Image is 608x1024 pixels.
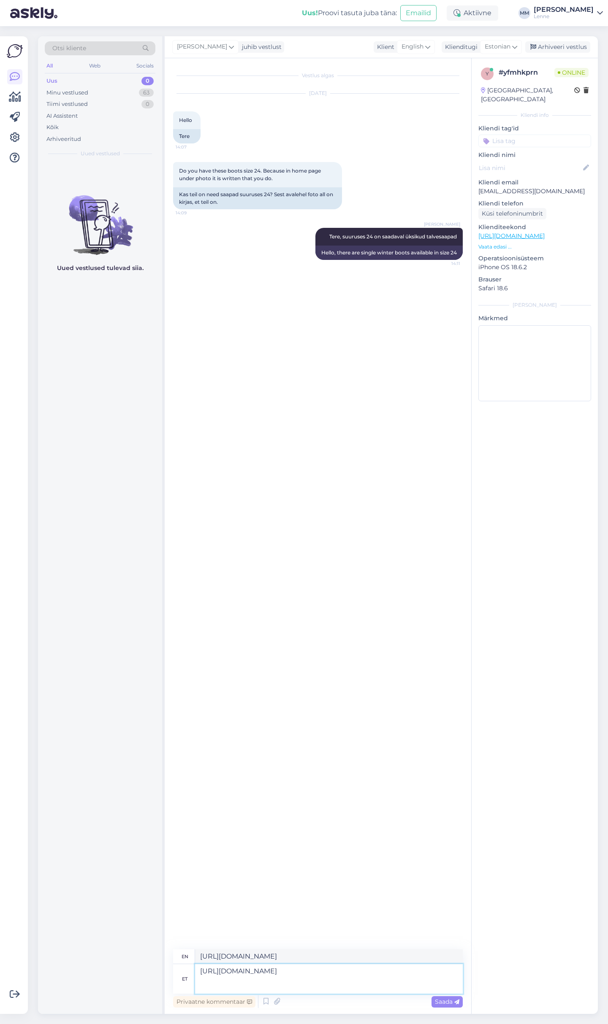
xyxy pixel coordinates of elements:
div: All [45,60,54,71]
textarea: [URL][DOMAIN_NAME] [195,964,463,994]
span: 14:09 [176,210,207,216]
span: English [402,42,423,51]
div: Kõik [46,123,59,132]
span: Hello [179,117,192,123]
p: Brauser [478,275,591,284]
button: Emailid [400,5,437,21]
div: Klient [374,43,394,51]
div: Lenne [534,13,594,20]
div: 63 [139,89,154,97]
div: [PERSON_NAME] [534,6,594,13]
div: Küsi telefoninumbrit [478,208,546,219]
div: AI Assistent [46,112,78,120]
div: en [182,949,188,964]
div: Uus [46,77,57,85]
div: [GEOGRAPHIC_DATA], [GEOGRAPHIC_DATA] [481,86,574,104]
p: Kliendi telefon [478,199,591,208]
span: Estonian [485,42,510,51]
div: juhib vestlust [239,43,282,51]
div: Arhiveeri vestlus [525,41,590,53]
a: [URL][DOMAIN_NAME] [478,232,545,240]
div: # yfmhkprn [499,68,554,78]
span: [PERSON_NAME] [424,221,460,227]
div: Tere [173,129,201,143]
span: Otsi kliente [52,44,86,53]
div: 0 [141,100,154,108]
span: Online [554,68,589,77]
p: iPhone OS 18.6.2 [478,263,591,272]
p: Kliendi email [478,178,591,187]
p: Kliendi tag'id [478,124,591,133]
span: Saada [435,998,459,1005]
p: Kliendi nimi [478,151,591,159]
input: Lisa tag [478,135,591,147]
img: No chats [38,180,162,256]
img: Askly Logo [7,43,23,59]
div: Socials [135,60,155,71]
div: Arhiveeritud [46,135,81,143]
span: Uued vestlused [81,150,120,157]
div: Web [87,60,102,71]
span: Tere, suuruses 24 on saadaval üksikud talvesaapad [329,233,457,240]
div: Vestlus algas [173,72,463,79]
div: Hello, there are single winter boots available in size 24 [315,246,463,260]
p: Operatsioonisüsteem [478,254,591,263]
p: [EMAIL_ADDRESS][DOMAIN_NAME] [478,187,591,196]
p: Vaata edasi ... [478,243,591,251]
span: [PERSON_NAME] [177,42,227,51]
div: Klienditugi [442,43,478,51]
p: Safari 18.6 [478,284,591,293]
b: Uus! [302,9,318,17]
div: et [182,972,187,986]
div: [DATE] [173,89,463,97]
div: Privaatne kommentaar [173,996,255,1008]
div: Minu vestlused [46,89,88,97]
a: [PERSON_NAME]Lenne [534,6,603,20]
div: MM [518,7,530,19]
div: Kas teil on need saapad suuruses 24? Sest avalehel foto all on kirjas, et teil on. [173,187,342,209]
div: Kliendi info [478,111,591,119]
input: Lisa nimi [479,163,581,173]
span: 14:11 [429,260,460,267]
p: Märkmed [478,314,591,323]
div: Tiimi vestlused [46,100,88,108]
p: Uued vestlused tulevad siia. [57,264,144,273]
span: 14:07 [176,144,207,150]
div: Aktiivne [447,5,498,21]
span: Do you have these boots size 24. Because in home page under photo it is written that you do. [179,168,322,181]
p: Klienditeekond [478,223,591,232]
span: y [486,70,489,77]
div: Proovi tasuta juba täna: [302,8,397,18]
div: [PERSON_NAME] [478,301,591,309]
div: 0 [141,77,154,85]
